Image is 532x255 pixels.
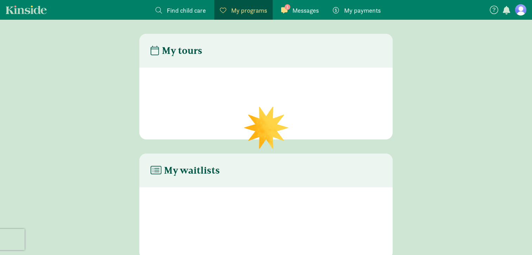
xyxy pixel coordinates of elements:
span: My payments [344,6,381,15]
span: Find child care [167,6,206,15]
span: Messages [292,6,319,15]
span: My programs [231,6,267,15]
a: Kinside [6,5,47,14]
h4: My waitlists [151,165,220,176]
h4: My tours [151,45,202,56]
span: 1 [285,4,290,10]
